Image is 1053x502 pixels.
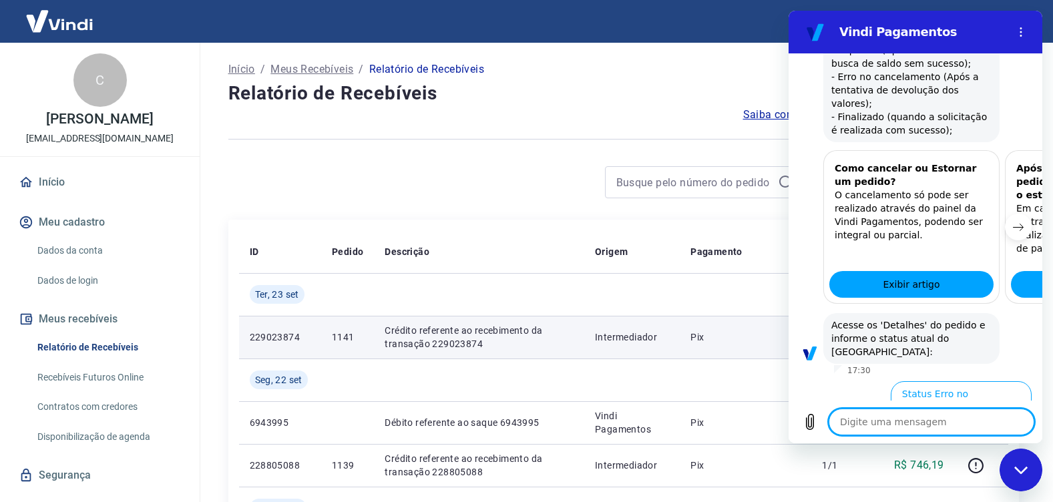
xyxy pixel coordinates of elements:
[16,304,184,334] button: Meus recebíveis
[690,245,743,258] p: Pagamento
[228,80,1019,107] h4: Relatório de Recebíveis
[616,172,773,192] input: Busque pelo número do pedido
[228,61,255,77] a: Início
[822,459,861,472] p: 1/1
[385,324,574,350] p: Crédito referente ao recebimento da transação 229023874
[16,208,184,237] button: Meu cadastro
[250,416,310,429] p: 6943995
[228,151,381,191] h3: Após o cancelamento do pedido, como será realizado o estorno?
[32,334,184,361] a: Relatório de Recebíveis
[250,459,310,472] p: 228805088
[8,398,35,425] button: Carregar arquivo
[595,245,628,258] p: Origem
[369,61,484,77] p: Relatório de Recebíveis
[32,423,184,451] a: Disponibilização de agenda
[32,364,184,391] a: Recebíveis Futuros Online
[690,330,801,344] p: Pix
[1000,449,1042,491] iframe: Botão para abrir a janela de mensagens, conversa em andamento
[16,461,184,490] a: Segurança
[32,393,184,421] a: Contratos com credores
[250,330,310,344] p: 229023874
[332,330,363,344] p: 1141
[32,267,184,294] a: Dados de login
[222,260,387,287] a: Exibir artigo: 'Após o cancelamento do pedido, como será realizado o estorno?'
[102,370,243,409] button: Status Erro no cancelamento
[359,61,363,77] p: /
[789,11,1042,443] iframe: Janela de mensagens
[270,61,353,77] a: Meus Recebíveis
[595,330,669,344] p: Intermediador
[595,409,669,436] p: Vindi Pagamentos
[73,53,127,107] div: C
[260,61,265,77] p: /
[16,168,184,197] a: Início
[43,308,203,348] span: Acesse os 'Detalhes' do pedido e informe o status atual do [GEOGRAPHIC_DATA]:
[690,459,801,472] p: Pix
[385,452,574,479] p: Crédito referente ao recebimento da transação 228805088
[26,132,174,146] p: [EMAIL_ADDRESS][DOMAIN_NAME]
[255,288,299,301] span: Ter, 23 set
[385,245,429,258] p: Descrição
[385,416,574,429] p: Débito referente ao saque 6943995
[32,237,184,264] a: Dados da conta
[332,245,363,258] p: Pedido
[255,373,302,387] span: Seg, 22 set
[595,459,669,472] p: Intermediador
[59,354,82,365] p: 17:30
[250,245,259,258] p: ID
[46,112,153,126] p: [PERSON_NAME]
[228,191,381,244] p: Em cada caso de cancelamento da transação, o reembolso será realizado de acordo com o meio de pag...
[989,9,1037,34] button: Sair
[894,457,944,473] p: R$ 746,19
[743,107,1019,123] a: Saiba como funciona a programação dos recebimentos
[16,1,103,41] img: Vindi
[690,416,801,429] p: Pix
[332,459,363,472] p: 1139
